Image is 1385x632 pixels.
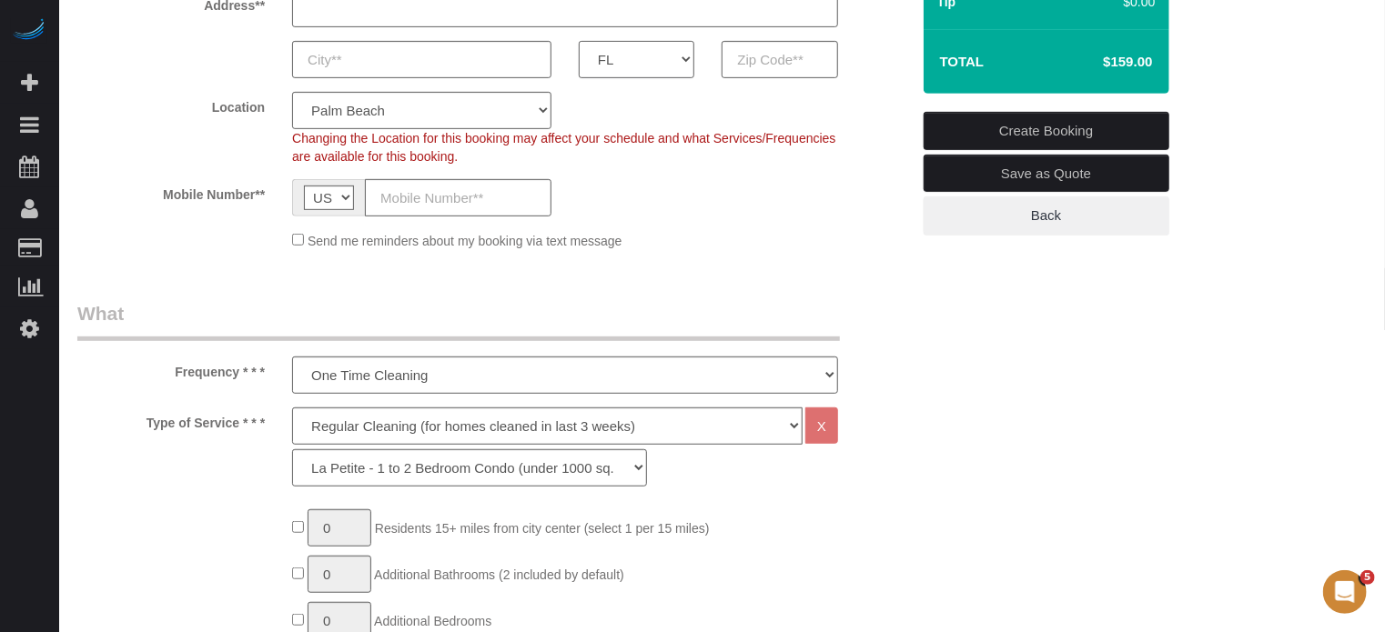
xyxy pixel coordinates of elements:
iframe: Intercom live chat [1323,570,1367,614]
span: 5 [1360,570,1375,585]
input: Mobile Number** [365,179,551,216]
span: Residents 15+ miles from city center (select 1 per 15 miles) [375,521,710,536]
label: Type of Service * * * [64,407,278,432]
label: Mobile Number** [64,179,278,204]
h4: $159.00 [1048,55,1152,70]
span: Additional Bedrooms [374,614,491,628]
label: Frequency * * * [64,356,278,381]
legend: What [77,300,840,341]
input: Zip Code** [722,41,837,78]
a: Back [924,196,1169,235]
label: Location [64,92,278,116]
span: Additional Bathrooms (2 included by default) [374,567,624,582]
span: Send me reminders about my booking via text message [308,234,622,248]
span: Changing the Location for this booking may affect your schedule and what Services/Frequencies are... [292,131,835,164]
img: Automaid Logo [11,18,47,44]
a: Create Booking [924,112,1169,150]
a: Save as Quote [924,155,1169,193]
strong: Total [940,54,985,69]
